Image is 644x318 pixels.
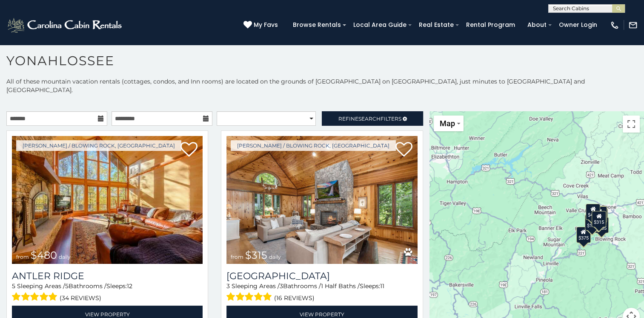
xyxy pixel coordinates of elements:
span: from [16,254,29,260]
a: Add to favorites [180,141,197,159]
a: [PERSON_NAME] / Blowing Rock, [GEOGRAPHIC_DATA] [16,140,181,151]
a: Real Estate [415,18,458,32]
img: White-1-2.png [6,17,124,34]
img: mail-regular-white.png [628,20,638,30]
a: Rental Program [462,18,519,32]
span: Refine Filters [338,116,401,122]
div: Sleeping Areas / Bathrooms / Sleeps: [226,282,417,304]
a: Owner Login [555,18,601,32]
img: Antler Ridge [12,136,203,264]
a: Local Area Guide [349,18,411,32]
span: 3 [226,282,230,290]
a: [GEOGRAPHIC_DATA] [226,270,417,282]
span: 1 Half Baths / [321,282,360,290]
a: RefineSearchFilters [322,111,423,126]
span: $315 [245,249,267,261]
span: 12 [127,282,132,290]
a: Antler Ridge [12,270,203,282]
span: daily [59,254,71,260]
span: 5 [12,282,15,290]
span: My Favs [254,20,278,29]
a: [PERSON_NAME] / Blowing Rock, [GEOGRAPHIC_DATA] [231,140,396,151]
button: Toggle fullscreen view [623,116,640,133]
span: Search [358,116,381,122]
div: $375 [576,226,590,243]
span: from [231,254,243,260]
span: (16 reviews) [274,292,315,304]
a: About [523,18,551,32]
img: phone-regular-white.png [610,20,619,30]
a: Chimney Island from $315 daily [226,136,417,264]
img: Chimney Island [226,136,417,264]
a: Add to favorites [395,141,412,159]
span: (34 reviews) [60,292,101,304]
span: 5 [65,282,69,290]
h3: Chimney Island [226,270,417,282]
span: 11 [380,282,384,290]
div: $395 [592,206,607,222]
span: Map [440,119,455,128]
div: $155 [585,214,599,230]
a: My Favs [243,20,280,30]
div: $205 [594,217,608,233]
a: Antler Ridge from $480 daily [12,136,203,264]
div: $675 [593,208,608,224]
div: Sleeping Areas / Bathrooms / Sleeps: [12,282,203,304]
span: $480 [31,249,57,261]
button: Change map style [434,116,464,131]
div: $400 [586,203,600,220]
span: daily [269,254,281,260]
span: 3 [280,282,283,290]
a: Browse Rentals [289,18,345,32]
div: $315 [592,211,606,227]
